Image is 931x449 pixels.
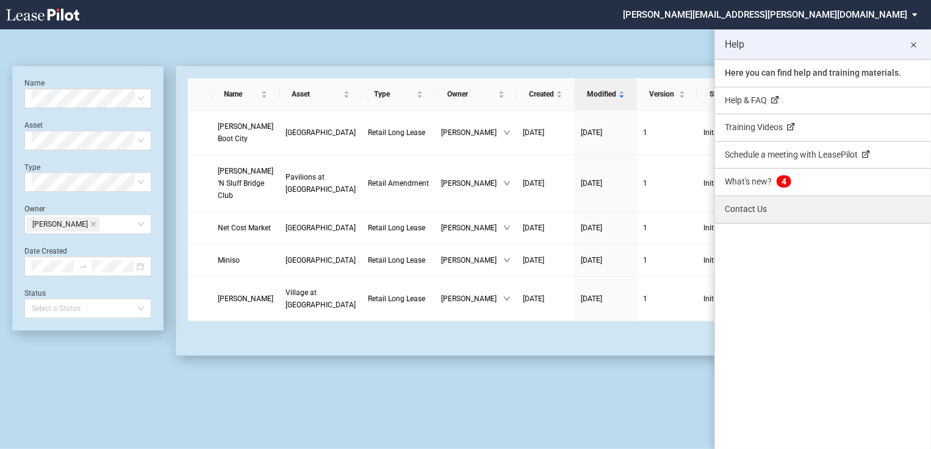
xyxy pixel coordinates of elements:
a: Retail Amendment [368,177,429,189]
a: [DATE] [523,126,569,139]
span: Retail Long Lease [368,224,425,232]
span: down [503,129,511,136]
span: [PERSON_NAME] [441,293,503,305]
a: [DATE] [523,254,569,266]
a: [GEOGRAPHIC_DATA] [286,126,356,139]
label: Name [24,79,45,87]
span: 1 [643,256,647,265]
span: [PERSON_NAME] [441,222,503,234]
a: 1 [643,222,691,234]
span: 1 [643,224,647,232]
span: [DATE] [523,256,544,265]
a: Retail Long Lease [368,293,429,305]
a: Net Cost Market [218,222,273,234]
span: 1 [643,128,647,137]
span: [DATE] [581,128,602,137]
a: [DATE] [523,177,569,189]
span: Version [649,88,677,100]
a: Retail Long Lease [368,222,429,234]
label: Asset [24,121,43,130]
span: down [503,257,511,264]
span: [DATE] [523,179,544,188]
span: 1 [643,294,647,303]
span: Modified [587,88,616,100]
label: Owner [24,205,45,213]
span: [DATE] [523,224,544,232]
span: Pavilions at Eastlake [286,173,356,194]
span: Village at Newtown [286,288,356,309]
a: [DATE] [581,177,631,189]
th: Modified [575,78,637,111]
span: Retail Long Lease [368,294,425,303]
a: [DATE] [581,254,631,266]
span: Retail Long Lease [368,256,425,265]
a: [PERSON_NAME] 'N Sluff Bridge Club [218,165,273,202]
span: Created [529,88,554,100]
span: down [503,295,511,302]
span: [DATE] [581,256,602,265]
label: Status [24,289,46,298]
span: Patrick Bennison [27,217,99,232]
span: Miniso [218,256,240,265]
span: Type [374,88,414,100]
span: Initial Draft [703,293,771,305]
span: Initial Draft [703,254,771,266]
a: [DATE] [523,293,569,305]
span: Retail Amendment [368,179,429,188]
span: down [503,224,511,232]
span: [DATE] [523,128,544,137]
label: Date Created [24,247,67,255]
th: Name [212,78,279,111]
a: Miniso [218,254,273,266]
a: 1 [643,177,691,189]
span: [DATE] [581,179,602,188]
span: 1 [643,179,647,188]
span: Cavender’s Boot City [218,122,273,143]
a: Village at [GEOGRAPHIC_DATA] [286,287,356,311]
th: Owner [435,78,517,111]
a: [PERSON_NAME] Boot City [218,120,273,145]
a: Retail Long Lease [368,126,429,139]
th: Status [697,78,785,111]
span: Warby Parker [218,294,273,303]
span: Net Cost Market [218,224,271,232]
span: down [503,180,511,187]
span: Initial Draft [703,126,771,139]
span: Dalewood III Shopping Center [286,256,356,265]
span: [PERSON_NAME] [441,254,503,266]
label: Type [24,163,40,172]
a: [GEOGRAPHIC_DATA] [286,254,356,266]
a: [GEOGRAPHIC_DATA] [286,222,356,234]
span: Name [224,88,259,100]
span: swap-right [79,262,87,271]
span: Initial Draft [703,222,771,234]
span: Retail Long Lease [368,128,425,137]
a: Pavilions at [GEOGRAPHIC_DATA] [286,171,356,195]
span: [PERSON_NAME] [441,177,503,189]
th: Version [637,78,697,111]
a: [DATE] [581,222,631,234]
span: Owner [447,88,496,100]
a: 1 [643,293,691,305]
span: Westminster City Center [286,128,356,137]
a: [DATE] [523,222,569,234]
span: [DATE] [581,224,602,232]
a: [DATE] [581,126,631,139]
span: close [90,221,96,227]
th: Asset [279,78,362,111]
span: [DATE] [523,294,544,303]
span: Asset [292,88,341,100]
a: 1 [643,254,691,266]
a: [PERSON_NAME] [218,293,273,305]
span: Status [710,88,764,100]
span: [PERSON_NAME] [32,217,88,231]
a: [DATE] [581,293,631,305]
th: Type [362,78,435,111]
span: [PERSON_NAME] [441,126,503,139]
span: Regency Park Shopping Center [286,224,356,232]
th: Created [517,78,575,111]
a: 1 [643,126,691,139]
span: Ruff 'N Sluff Bridge Club [218,167,273,200]
a: Retail Long Lease [368,254,429,266]
span: Initial Draft [703,177,771,189]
